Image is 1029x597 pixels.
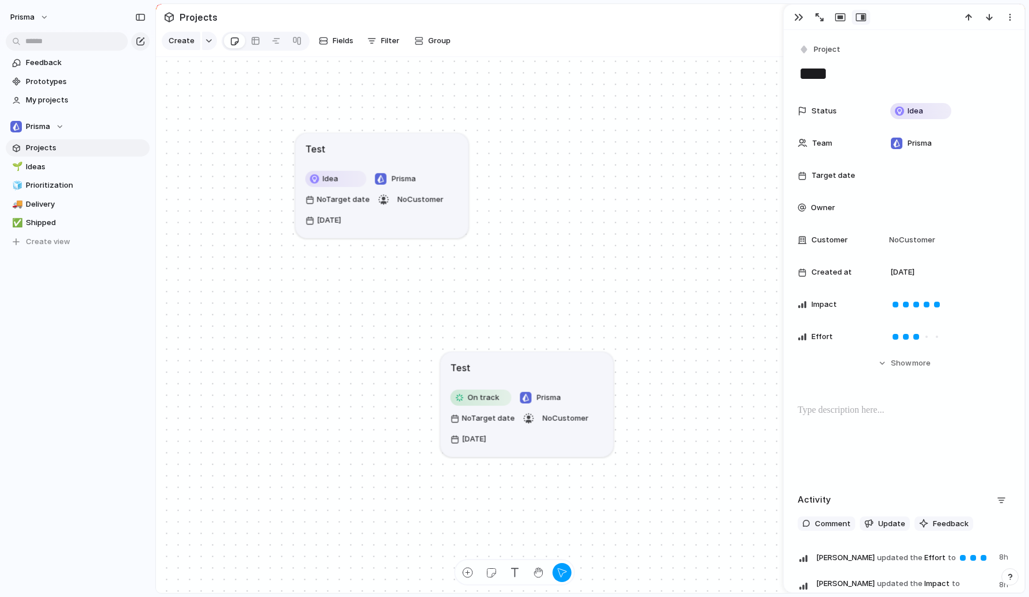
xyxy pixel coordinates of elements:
[26,76,146,88] span: Prototypes
[999,577,1011,591] span: 8h
[10,12,35,23] span: Prisma
[878,518,905,530] span: Update
[392,173,416,185] span: Prisma
[912,358,931,369] span: more
[811,170,855,181] span: Target date
[398,195,444,204] span: No Customer
[409,32,456,50] button: Group
[162,32,200,50] button: Create
[462,434,486,445] span: [DATE]
[12,216,20,230] div: ✅
[877,552,923,564] span: updated the
[540,409,592,427] button: NoCustomer
[811,105,837,117] span: Status
[5,8,55,26] button: Prisma
[428,35,451,47] span: Group
[812,138,832,149] span: Team
[381,35,399,47] span: Filter
[537,392,561,404] span: Prisma
[811,234,848,246] span: Customer
[908,105,923,117] span: Idea
[317,194,370,206] span: No Target date
[26,161,146,173] span: Ideas
[363,32,404,50] button: Filter
[448,429,489,448] button: [DATE]
[6,214,150,231] a: ✅Shipped
[12,179,20,192] div: 🧊
[10,180,22,191] button: 🧊
[815,518,851,530] span: Comment
[323,173,338,185] span: Idea
[6,92,150,109] a: My projects
[796,41,844,58] button: Project
[798,516,855,531] button: Comment
[26,57,146,69] span: Feedback
[6,196,150,213] a: 🚚Delivery
[948,552,956,564] span: to
[814,44,840,55] span: Project
[10,217,22,229] button: ✅
[448,388,514,406] button: On track
[6,233,150,250] button: Create view
[877,578,923,590] span: updated the
[517,388,564,406] button: Prisma
[314,32,358,50] button: Fields
[451,360,471,374] h1: Test
[543,413,589,423] span: No Customer
[10,161,22,173] button: 🌱
[303,190,373,208] button: NoTarget date
[169,35,195,47] span: Create
[952,578,960,590] span: to
[26,217,146,229] span: Shipped
[811,331,833,343] span: Effort
[6,139,150,157] a: Projects
[6,54,150,71] a: Feedback
[448,409,518,427] button: NoTarget date
[26,236,70,248] span: Create view
[886,234,935,246] span: No Customer
[860,516,910,531] button: Update
[10,199,22,210] button: 🚚
[26,121,50,132] span: Prisma
[6,118,150,135] button: Prisma
[798,493,831,507] h2: Activity
[303,211,344,229] button: [DATE]
[177,7,220,28] span: Projects
[933,518,969,530] span: Feedback
[333,35,353,47] span: Fields
[811,202,835,214] span: Owner
[12,160,20,173] div: 🌱
[303,169,369,188] button: Idea
[890,267,914,278] span: [DATE]
[26,94,146,106] span: My projects
[908,138,932,149] span: Prisma
[811,267,852,278] span: Created at
[468,392,500,404] span: On track
[891,358,912,369] span: Show
[317,215,341,226] span: [DATE]
[6,158,150,176] a: 🌱Ideas
[6,73,150,90] a: Prototypes
[395,190,447,208] button: NoCustomer
[6,177,150,194] a: 🧊Prioritization
[914,516,973,531] button: Feedback
[816,549,992,565] span: Effort
[372,169,419,188] button: Prisma
[816,552,875,564] span: [PERSON_NAME]
[811,299,837,310] span: Impact
[798,353,1011,374] button: Showmore
[306,142,326,155] h1: Test
[26,199,146,210] span: Delivery
[26,142,146,154] span: Projects
[816,578,875,590] span: [PERSON_NAME]
[26,180,146,191] span: Prioritization
[12,197,20,211] div: 🚚
[462,413,515,424] span: No Target date
[999,549,1011,563] span: 8h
